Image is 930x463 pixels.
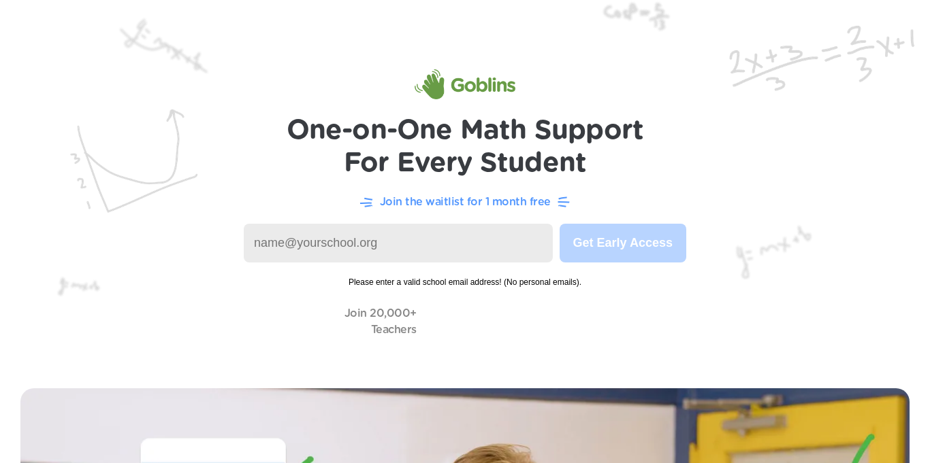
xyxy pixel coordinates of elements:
[244,224,553,262] input: name@yourschool.org
[344,305,417,338] p: Join 20,000+ Teachers
[560,224,686,262] button: Get Early Access
[244,262,686,288] span: Please enter a valid school email address! (No personal emails).
[380,194,551,210] p: Join the waitlist for 1 month free
[287,114,644,179] h1: One-on-One Math Support For Every Student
